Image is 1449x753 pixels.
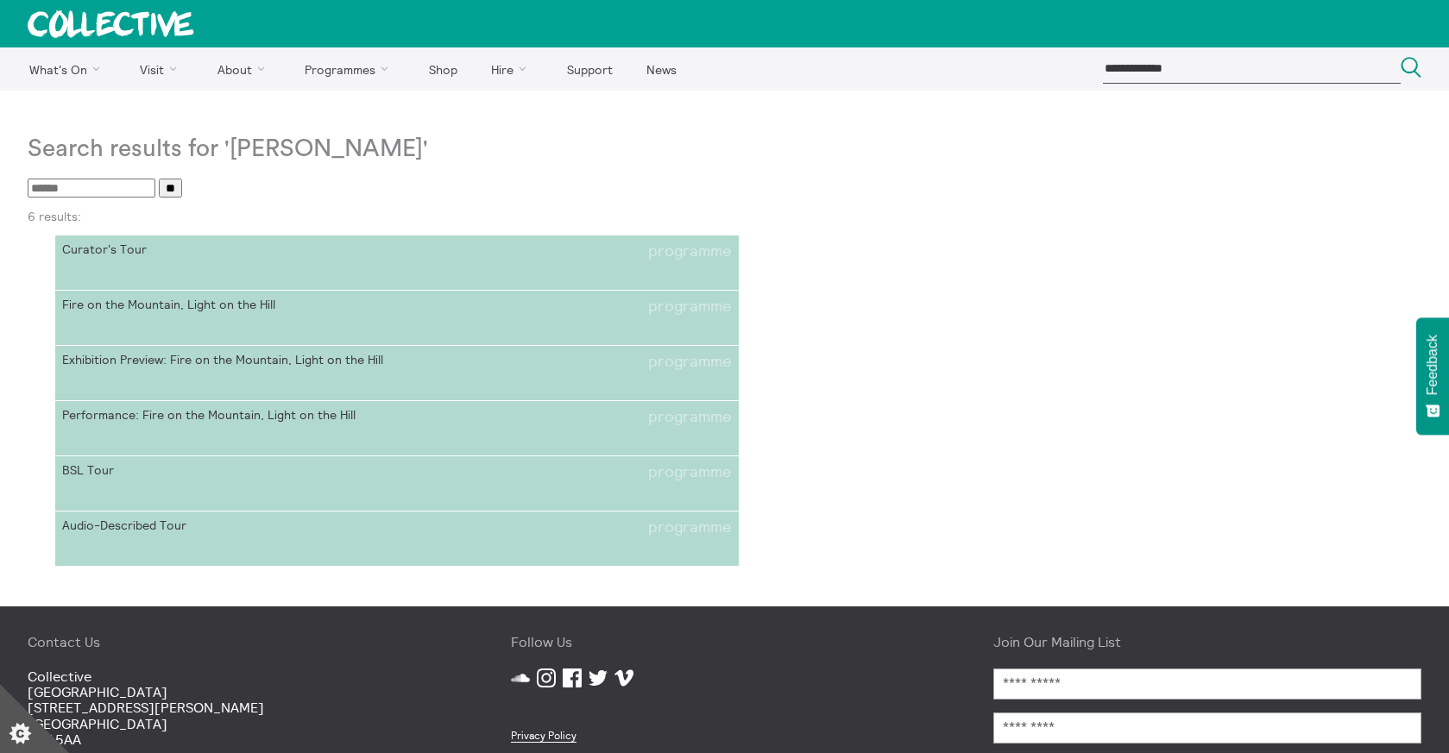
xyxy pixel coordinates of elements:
h1: Search results for '[PERSON_NAME]' [28,135,1421,162]
a: BSL Tourprogramme [55,456,739,511]
p: 6 results: [28,210,1421,223]
span: programme [648,298,732,316]
h4: Join Our Mailing List [993,634,1421,649]
a: News [631,47,691,91]
span: Fire on the Mountain, Light on the Hill [62,298,397,316]
span: programme [648,518,732,537]
h4: Contact Us [28,634,456,649]
span: Curator's Tour [62,242,397,260]
p: Collective [GEOGRAPHIC_DATA] [STREET_ADDRESS][PERSON_NAME] [GEOGRAPHIC_DATA] EH7 5AA [28,668,456,748]
span: Exhibition Preview: Fire on the Mountain, Light on the Hill [62,353,397,371]
span: Feedback [1425,335,1440,395]
span: programme [648,242,732,260]
a: Exhibition Preview: Fire on the Mountain, Light on the Hillprogramme [55,346,739,401]
h4: Follow Us [511,634,939,649]
a: About [202,47,287,91]
a: Visit [125,47,199,91]
a: Shop [413,47,472,91]
a: Curator's Tourprogramme [55,235,739,291]
a: Audio-Described Tourprogramme [55,511,739,567]
a: Privacy Policy [511,729,576,743]
span: Audio-Described Tour [62,518,397,537]
a: Fire on the Mountain, Light on the Hillprogramme [55,291,739,346]
a: Programmes [290,47,411,91]
a: Support [551,47,627,91]
button: Feedback - Show survey [1416,317,1449,435]
span: BSL Tour [62,463,397,481]
a: Hire [476,47,549,91]
span: Performance: Fire on the Mountain, Light on the Hill [62,408,397,426]
span: programme [648,353,732,371]
span: programme [648,408,732,426]
a: Performance: Fire on the Mountain, Light on the Hillprogramme [55,401,739,456]
span: programme [648,463,732,481]
a: What's On [14,47,122,91]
